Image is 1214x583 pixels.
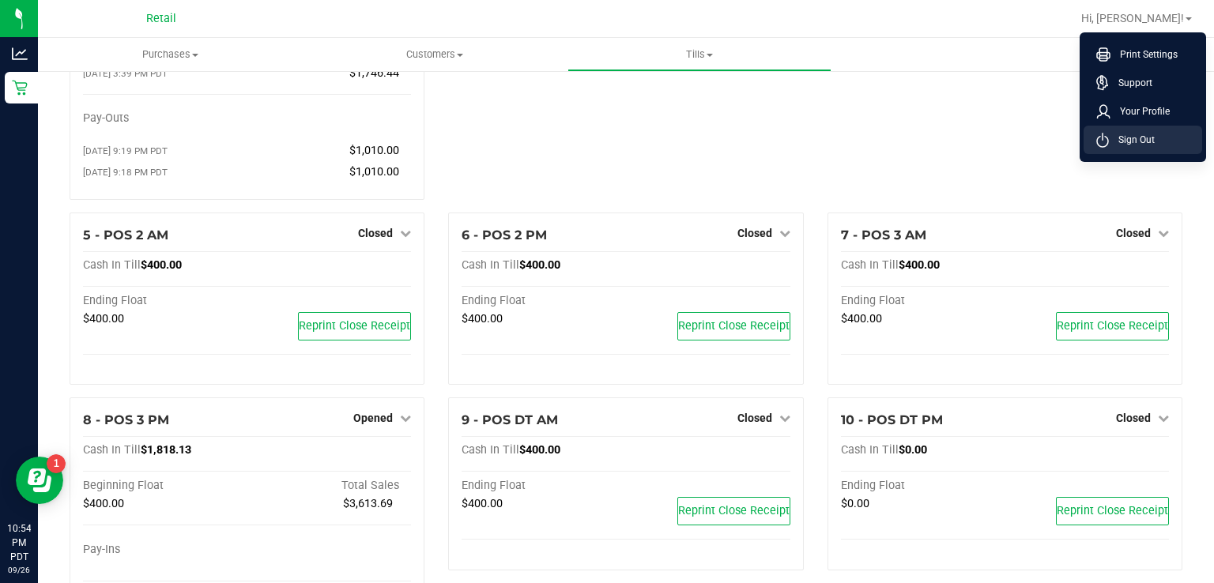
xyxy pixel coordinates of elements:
span: Reprint Close Receipt [1057,504,1168,517]
span: 10 - POS DT PM [841,412,943,427]
span: 9 - POS DT AM [462,412,558,427]
iframe: Resource center [16,457,63,504]
span: Cash In Till [841,258,899,272]
p: 10:54 PM PDT [7,521,31,564]
span: $400.00 [141,258,182,272]
span: [DATE] 3:39 PM PDT [83,68,168,79]
span: $1,818.13 [141,443,191,457]
span: $400.00 [462,312,503,325]
div: Pay-Ins [83,543,247,557]
span: Purchases [38,47,303,62]
span: [DATE] 9:18 PM PDT [83,167,168,178]
span: $400.00 [519,258,560,272]
span: 7 - POS 3 AM [841,228,926,243]
span: Reprint Close Receipt [678,319,790,333]
span: Cash In Till [83,258,141,272]
div: Ending Float [841,479,1005,493]
span: Support [1109,75,1152,91]
span: $1,746.44 [349,66,399,80]
p: 09/26 [7,564,31,576]
span: Cash In Till [462,443,519,457]
span: Cash In Till [83,443,141,457]
span: $400.00 [519,443,560,457]
div: Ending Float [83,294,247,308]
span: Reprint Close Receipt [299,319,410,333]
div: Pay-Outs [83,111,247,126]
a: Support [1096,75,1196,91]
span: $400.00 [899,258,940,272]
span: Hi, [PERSON_NAME]! [1081,12,1184,24]
span: Customers [303,47,567,62]
inline-svg: Retail [12,80,28,96]
span: Closed [358,227,393,239]
div: Ending Float [462,479,626,493]
span: Closed [1116,227,1151,239]
span: $1,010.00 [349,144,399,157]
span: Your Profile [1110,103,1170,119]
span: [DATE] 9:19 PM PDT [83,145,168,156]
span: 8 - POS 3 PM [83,412,169,427]
button: Reprint Close Receipt [298,312,411,340]
span: 6 - POS 2 PM [462,228,547,243]
span: Closed [737,412,772,424]
div: Ending Float [841,294,1005,308]
span: $0.00 [841,497,869,510]
span: Cash In Till [841,443,899,457]
span: Retail [146,12,176,25]
span: Closed [737,227,772,239]
span: Opened [353,412,393,424]
inline-svg: Analytics [12,46,28,62]
span: Reprint Close Receipt [678,504,790,517]
button: Reprint Close Receipt [677,312,790,340]
span: Cash In Till [462,258,519,272]
span: $1,010.00 [349,165,399,179]
div: Ending Float [462,294,626,308]
button: Reprint Close Receipt [677,497,790,525]
span: $400.00 [841,312,882,325]
button: Reprint Close Receipt [1056,312,1169,340]
a: Purchases [38,38,303,71]
span: $0.00 [899,443,927,457]
iframe: Resource center unread badge [47,454,66,473]
div: Total Sales [247,479,412,493]
span: 5 - POS 2 AM [83,228,168,243]
a: Tills [567,38,832,71]
span: $3,613.69 [343,497,393,510]
div: Beginning Float [83,479,247,493]
span: Tills [568,47,831,62]
span: $400.00 [83,312,124,325]
span: Reprint Close Receipt [1057,319,1168,333]
span: Sign Out [1109,132,1155,148]
button: Reprint Close Receipt [1056,497,1169,525]
span: Print Settings [1110,47,1178,62]
a: Customers [303,38,567,71]
span: $400.00 [462,497,503,510]
span: $400.00 [83,497,124,510]
span: Closed [1116,412,1151,424]
li: Sign Out [1084,126,1202,154]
